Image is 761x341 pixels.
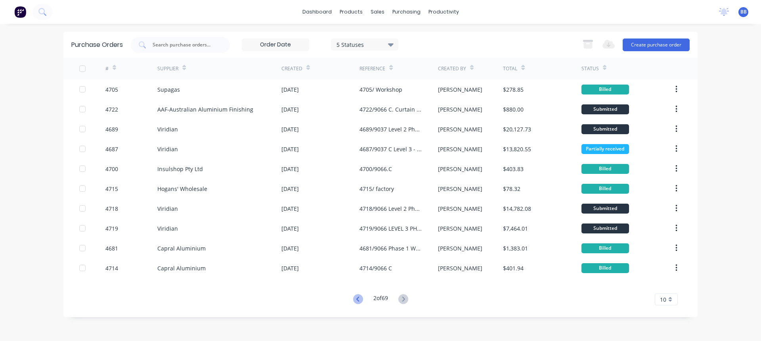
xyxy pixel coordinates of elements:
[281,105,299,114] div: [DATE]
[359,85,402,94] div: 4705/ Workshop
[359,244,422,252] div: 4681/9066 Phase 1 WCC
[281,65,302,72] div: Created
[660,295,666,304] span: 10
[438,165,482,173] div: [PERSON_NAME]
[359,264,392,272] div: 4714/9066 C
[581,204,629,214] div: Submitted
[105,105,118,114] div: 4722
[359,145,422,153] div: 4687/9037 C Level 3 - Phase 1-Rev 1
[157,165,203,173] div: Insulshop Pty Ltd
[438,185,482,193] div: [PERSON_NAME]
[438,65,466,72] div: Created By
[359,165,392,173] div: 4700/9066.C
[281,145,299,153] div: [DATE]
[623,39,690,51] button: Create purchase order
[337,40,393,48] div: 5 Statuses
[581,164,629,174] div: Billed
[105,85,118,94] div: 4705
[298,6,336,18] a: dashboard
[373,294,388,305] div: 2 of 69
[105,244,118,252] div: 4681
[152,41,218,49] input: Search purchase orders...
[503,224,528,233] div: $7,464.01
[105,125,118,133] div: 4689
[581,104,629,114] div: Submitted
[367,6,388,18] div: sales
[157,244,206,252] div: Capral Aluminium
[105,185,118,193] div: 4715
[281,185,299,193] div: [DATE]
[581,144,629,154] div: Partially received
[503,264,524,272] div: $401.94
[281,204,299,213] div: [DATE]
[503,185,520,193] div: $78.32
[503,85,524,94] div: $278.85
[105,264,118,272] div: 4714
[581,124,629,134] div: Submitted
[105,65,109,72] div: #
[359,224,422,233] div: 4719/9066 LEVEL 3 PHASE 1
[581,184,629,194] div: Billed
[157,185,207,193] div: Hogans' Wholesale
[336,6,367,18] div: products
[359,65,385,72] div: Reference
[157,264,206,272] div: Capral Aluminium
[388,6,424,18] div: purchasing
[105,224,118,233] div: 4719
[105,145,118,153] div: 4687
[438,244,482,252] div: [PERSON_NAME]
[157,125,178,133] div: Viridian
[281,125,299,133] div: [DATE]
[157,85,180,94] div: Supagas
[105,165,118,173] div: 4700
[503,105,524,114] div: $880.00
[503,165,524,173] div: $403.83
[438,145,482,153] div: [PERSON_NAME]
[242,39,309,51] input: Order Date
[14,6,26,18] img: Factory
[503,65,517,72] div: Total
[281,224,299,233] div: [DATE]
[281,85,299,94] div: [DATE]
[438,264,482,272] div: [PERSON_NAME]
[105,204,118,213] div: 4718
[424,6,463,18] div: productivity
[438,224,482,233] div: [PERSON_NAME]
[71,40,123,50] div: Purchase Orders
[581,65,599,72] div: Status
[281,244,299,252] div: [DATE]
[281,165,299,173] div: [DATE]
[438,105,482,114] div: [PERSON_NAME]
[438,85,482,94] div: [PERSON_NAME]
[740,8,747,15] span: BB
[438,125,482,133] div: [PERSON_NAME]
[359,125,422,133] div: 4689/9037 Level 2 Phase 1 Rev 1
[157,145,178,153] div: Viridian
[359,105,422,114] div: 4722/9066 C. Curtain Wall Brackets and washers
[581,263,629,273] div: Billed
[581,243,629,253] div: Billed
[581,223,629,233] div: Submitted
[503,204,531,213] div: $14,782.08
[359,204,422,213] div: 4718/9066 Level 2 Phase 1
[503,244,528,252] div: $1,383.01
[438,204,482,213] div: [PERSON_NAME]
[157,65,178,72] div: Supplier
[503,125,531,133] div: $20,127.73
[359,185,394,193] div: 4715/ factory
[503,145,531,153] div: $13,820.55
[281,264,299,272] div: [DATE]
[157,204,178,213] div: Viridian
[581,85,629,94] div: Billed
[157,105,253,114] div: AAF-Australian Aluminium Finishing
[157,224,178,233] div: Viridian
